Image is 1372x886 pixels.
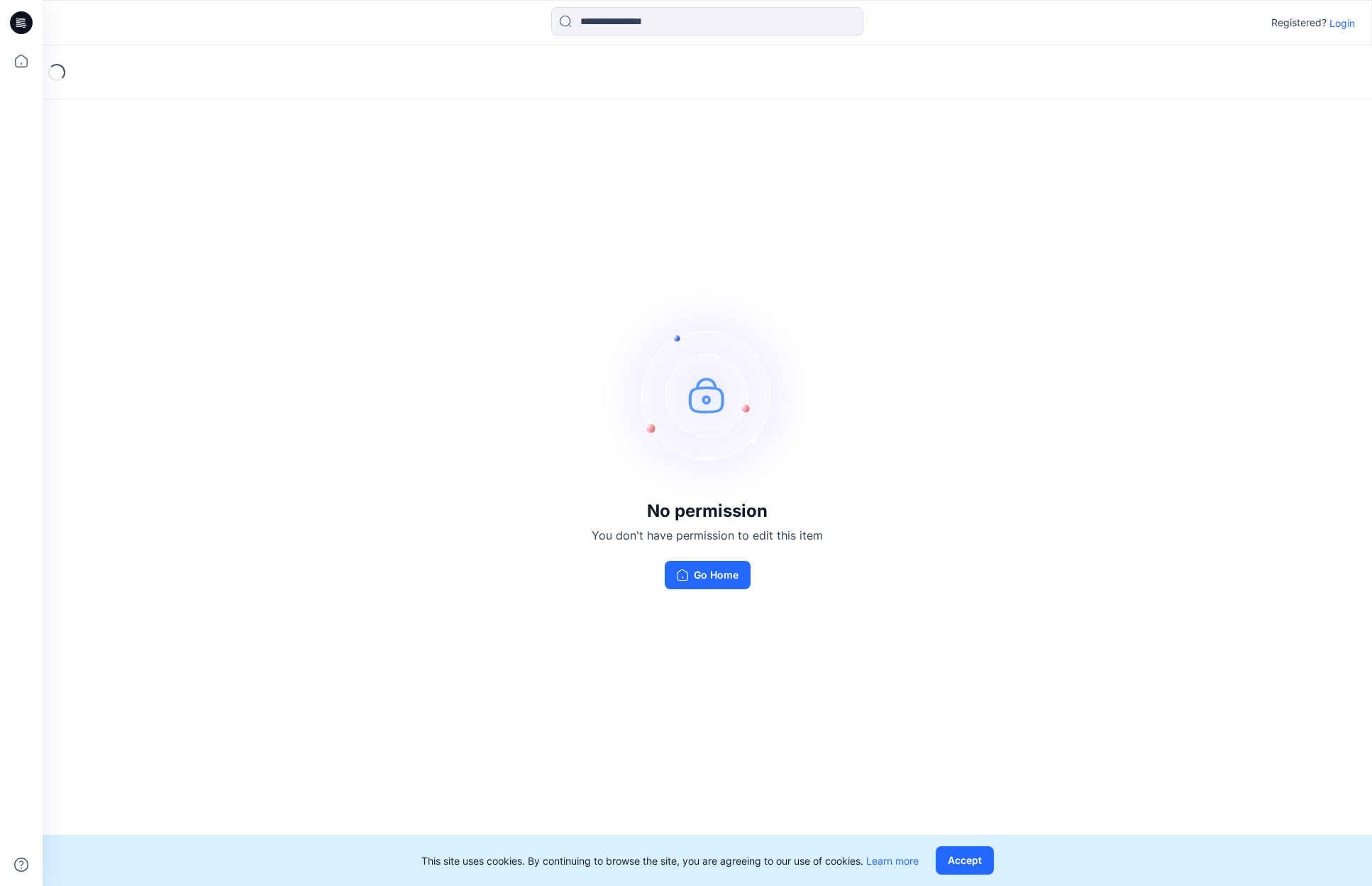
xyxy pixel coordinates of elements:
[592,527,823,544] p: You don't have permission to edit this item
[665,561,751,589] button: Go Home
[866,855,919,867] a: Learn more
[592,501,823,521] h3: No permission
[1329,16,1355,31] p: Login
[1271,14,1327,31] p: Registered?
[421,853,919,868] p: This site uses cookies. By continuing to browse the site, you are agreeing to our use of cookies.
[601,288,814,501] img: no-perm.svg
[936,846,994,875] button: Accept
